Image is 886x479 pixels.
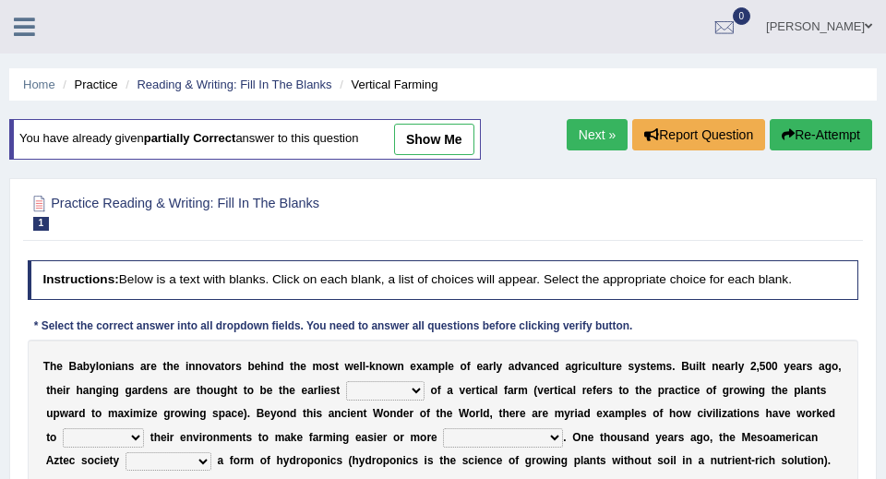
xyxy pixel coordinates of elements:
[759,384,765,397] b: g
[193,407,199,420] b: n
[317,384,320,397] b: l
[162,360,166,373] b: t
[142,384,149,397] b: d
[809,384,816,397] b: n
[105,360,112,373] b: n
[437,384,441,397] b: f
[760,360,766,373] b: 5
[546,360,553,373] b: e
[718,360,724,373] b: e
[554,384,557,397] b: t
[314,384,318,397] b: r
[389,407,396,420] b: n
[125,384,131,397] b: g
[283,407,290,420] b: n
[247,407,250,420] b: .
[257,407,265,420] b: B
[504,384,508,397] b: f
[832,360,838,373] b: o
[403,407,410,420] b: e
[645,384,652,397] b: e
[461,360,467,373] b: o
[838,360,841,373] b: ,
[128,360,135,373] b: s
[397,360,403,373] b: n
[267,384,273,397] b: e
[351,407,357,420] b: e
[508,384,514,397] b: a
[557,384,560,397] b: i
[46,407,53,420] b: u
[483,360,489,373] b: a
[174,360,180,373] b: e
[225,407,232,420] b: a
[420,407,426,420] b: o
[28,260,859,299] h4: Below is a text with blanks. Click on each blank, a list of choices will appear. Select the appro...
[180,384,185,397] b: r
[495,384,497,397] b: l
[689,360,696,373] b: u
[174,407,181,420] b: o
[578,360,582,373] b: r
[200,384,207,397] b: h
[264,407,270,420] b: e
[330,384,337,397] b: s
[483,384,489,397] b: c
[209,360,215,373] b: v
[646,360,650,373] b: t
[757,360,760,373] b: ,
[770,119,872,150] button: Re-Attempt
[598,360,601,373] b: l
[53,407,59,420] b: p
[603,384,607,397] b: r
[748,384,751,397] b: i
[353,360,360,373] b: e
[162,384,168,397] b: s
[493,360,496,373] b: l
[369,360,376,373] b: k
[334,407,341,420] b: n
[601,360,605,373] b: t
[431,384,437,397] b: o
[83,384,90,397] b: a
[224,360,231,373] b: o
[43,360,50,373] b: T
[233,384,237,397] b: t
[571,360,578,373] b: g
[232,407,238,420] b: c
[820,384,827,397] b: s
[130,407,133,420] b: i
[247,360,254,373] b: b
[322,360,329,373] b: o
[306,407,313,420] b: h
[42,272,118,286] b: Instructions:
[117,407,124,420] b: a
[639,384,645,397] b: h
[790,360,796,373] b: e
[23,78,55,91] a: Home
[56,360,63,373] b: e
[363,407,366,420] b: t
[102,384,105,397] b: i
[78,407,85,420] b: d
[329,360,335,373] b: s
[428,360,438,373] b: m
[694,384,700,397] b: e
[329,407,335,420] b: a
[96,360,99,373] b: l
[316,407,322,420] b: s
[270,407,277,420] b: y
[382,360,389,373] b: o
[618,384,622,397] b: t
[95,407,102,420] b: o
[227,384,233,397] b: h
[347,407,350,420] b: i
[290,407,296,420] b: d
[567,384,573,397] b: a
[672,360,675,373] b: .
[113,360,115,373] b: i
[666,360,673,373] b: s
[28,192,543,231] h2: Practice Reading & Writing: Fill In The Blanks
[573,384,576,397] b: l
[389,360,397,373] b: w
